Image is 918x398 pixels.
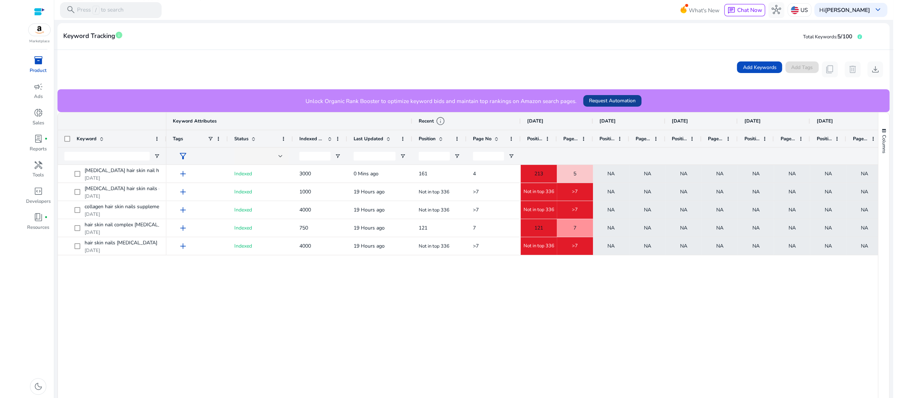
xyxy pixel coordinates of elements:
[636,136,651,142] span: Page No
[85,219,220,231] span: hair skin nail complex [MEDICAL_DATA] supplement dietary
[724,4,765,16] button: chatChat Now
[573,221,576,235] span: 7
[419,189,449,195] span: Not in top 336
[335,153,341,159] button: Open Filter Menu
[30,67,47,74] p: Product
[354,136,383,142] span: Last Updated
[25,211,51,237] a: book_4fiber_manual_recordResources
[34,187,43,196] span: code_blocks
[837,33,852,40] span: 5/100
[752,184,759,199] span: NA
[34,134,43,144] span: lab_profile
[299,188,311,195] span: 1000
[27,224,49,231] p: Resources
[870,65,880,74] span: download
[534,221,543,235] span: 121
[689,4,720,17] span: What's New
[85,201,164,213] span: collagen hair skin nails supplement
[563,136,578,142] span: Page No
[524,207,554,213] span: Not in top 336
[716,239,723,253] span: NA
[419,136,436,142] span: Position
[825,6,870,14] b: [PERSON_NAME]
[25,54,51,80] a: inventory_2Product
[791,6,799,14] img: us.svg
[178,241,188,251] span: add
[178,169,188,179] span: add
[607,239,615,253] span: NA
[436,116,445,126] span: info
[527,118,543,124] span: [DATE]
[680,239,687,253] span: NA
[34,108,43,117] span: donut_small
[30,146,47,153] p: Reports
[572,189,578,195] span: >7
[607,184,615,199] span: NA
[85,230,159,236] p: [DATE]
[93,6,99,14] span: /
[816,136,832,142] span: Position
[34,382,43,391] span: dark_mode
[861,239,868,253] span: NA
[234,243,252,249] span: Indexed
[788,202,795,217] span: NA
[63,30,115,42] span: Keyword Tracking
[234,136,248,142] span: Status
[744,118,760,124] span: [DATE]
[25,185,51,211] a: code_blocksDevelopers
[306,97,577,105] p: Unlock Organic Rank Booster to optimize keyword bids and maintain top rankings on Amazon search p...
[234,224,252,231] span: Indexed
[354,170,379,177] span: 0 Mins ago
[788,239,795,253] span: NA
[29,39,50,44] p: Marketplace
[768,2,784,18] button: hub
[644,184,651,199] span: NA
[473,152,504,161] input: Page No Filter Input
[25,133,51,159] a: lab_profilefiber_manual_recordReports
[780,136,795,142] span: Page No
[33,172,44,179] p: Tools
[716,221,723,235] span: NA
[419,207,449,213] span: Not in top 336
[473,170,476,177] span: 4
[861,221,868,235] span: NA
[816,118,833,124] span: [DATE]
[788,221,795,235] span: NA
[644,166,651,181] span: NA
[743,64,776,71] span: Add Keywords
[534,166,543,181] span: 213
[85,237,157,249] span: hair skin nails [MEDICAL_DATA]
[234,206,252,213] span: Indexed
[354,224,385,231] span: 19 Hours ago
[25,80,51,106] a: campaignAds
[473,243,479,249] span: >7
[788,166,795,181] span: NA
[524,189,554,195] span: Not in top 336
[34,82,43,91] span: campaign
[788,184,795,199] span: NA
[34,213,43,222] span: book_4
[26,198,51,205] p: Developers
[824,221,832,235] span: NA
[473,224,476,231] span: 7
[419,170,427,177] span: 161
[644,202,651,217] span: NA
[419,116,445,126] div: Recent
[234,188,252,195] span: Indexed
[572,243,578,249] span: >7
[803,34,837,40] span: Total Keywords:
[85,211,159,218] p: [DATE]
[527,136,542,142] span: Position
[867,61,883,77] button: download
[173,118,217,124] span: Keyword Attributes
[178,223,188,233] span: add
[299,136,325,142] span: Indexed Products
[861,202,868,217] span: NA
[680,202,687,217] span: NA
[154,153,160,159] button: Open Filter Menu
[737,6,762,14] span: Chat Now
[85,165,170,176] span: [MEDICAL_DATA] hair skin nail health
[853,136,868,142] span: Page No
[737,61,782,73] button: Add Keywords
[607,202,615,217] span: NA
